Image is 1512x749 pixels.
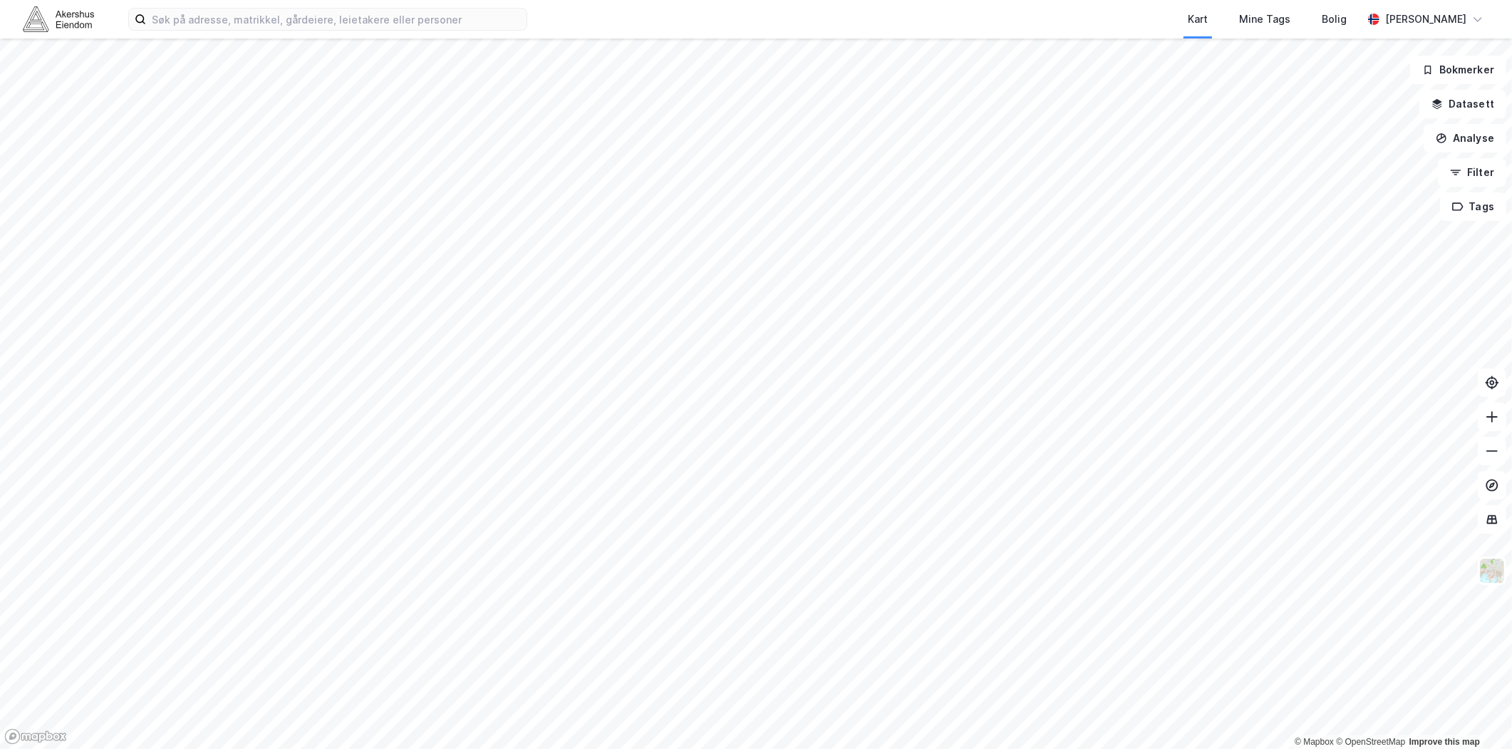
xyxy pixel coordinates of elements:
div: Kart [1188,11,1208,28]
img: akershus-eiendom-logo.9091f326c980b4bce74ccdd9f866810c.svg [23,6,94,31]
a: Mapbox homepage [4,728,67,745]
div: Bolig [1322,11,1347,28]
button: Bokmerker [1410,56,1506,84]
button: Datasett [1419,90,1506,118]
input: Søk på adresse, matrikkel, gårdeiere, leietakere eller personer [146,9,527,30]
iframe: Chat Widget [1441,681,1512,749]
button: Filter [1438,158,1506,187]
a: OpenStreetMap [1336,737,1405,747]
button: Tags [1440,192,1506,221]
a: Mapbox [1295,737,1334,747]
div: [PERSON_NAME] [1385,11,1466,28]
img: Z [1479,557,1506,584]
div: Kontrollprogram for chat [1441,681,1512,749]
a: Improve this map [1409,737,1480,747]
button: Analyse [1424,124,1506,153]
div: Mine Tags [1239,11,1290,28]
